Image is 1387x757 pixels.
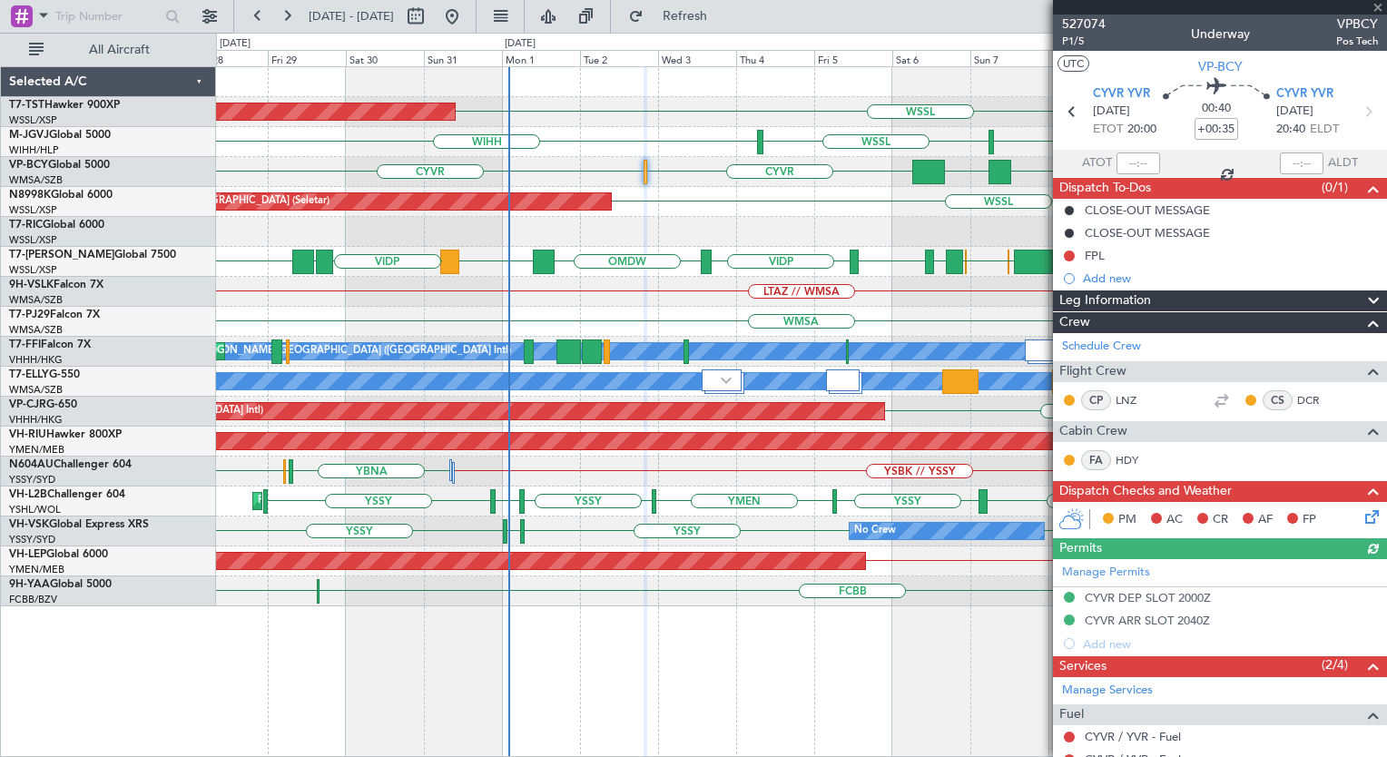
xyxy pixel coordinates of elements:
[1336,15,1378,34] span: VPBCY
[1059,312,1090,333] span: Crew
[1059,290,1151,311] span: Leg Information
[9,310,100,320] a: T7-PJ29Falcon 7X
[9,533,55,546] a: YSSY/SYD
[1303,511,1316,529] span: FP
[1059,656,1107,677] span: Services
[9,250,176,261] a: T7-[PERSON_NAME]Global 7500
[9,203,57,217] a: WSSL/XSP
[9,459,132,470] a: N604AUChallenger 604
[1093,121,1123,139] span: ETOT
[9,459,54,470] span: N604AU
[1082,154,1112,172] span: ATOT
[1310,121,1339,139] span: ELDT
[1116,392,1156,408] a: LNZ
[1059,421,1127,442] span: Cabin Crew
[1213,511,1228,529] span: CR
[9,429,122,440] a: VH-RIUHawker 800XP
[346,50,424,66] div: Sat 30
[814,50,892,66] div: Fri 5
[1166,511,1183,529] span: AC
[1085,225,1210,241] div: CLOSE-OUT MESSAGE
[9,293,63,307] a: WMSA/SZB
[736,50,814,66] div: Thu 4
[1048,50,1126,66] div: Mon 8
[1297,392,1338,408] a: DCR
[1276,103,1313,121] span: [DATE]
[9,160,48,171] span: VP-BCY
[580,50,658,66] div: Tue 2
[9,130,111,141] a: M-JGVJGlobal 5000
[892,50,970,66] div: Sat 6
[9,549,46,560] span: VH-LEP
[1328,154,1358,172] span: ALDT
[1118,511,1136,529] span: PM
[505,36,536,52] div: [DATE]
[9,369,49,380] span: T7-ELLY
[9,399,46,410] span: VP-CJR
[9,100,120,111] a: T7-TSTHawker 900XP
[1059,481,1232,502] span: Dispatch Checks and Weather
[9,250,114,261] span: T7-[PERSON_NAME]
[9,593,57,606] a: FCBB/BZV
[854,517,896,545] div: No Crew
[9,399,77,410] a: VP-CJRG-650
[9,310,50,320] span: T7-PJ29
[1059,178,1151,199] span: Dispatch To-Dos
[1081,390,1111,410] div: CP
[9,100,44,111] span: T7-TST
[1202,100,1231,118] span: 00:40
[1059,704,1084,725] span: Fuel
[1083,270,1378,286] div: Add new
[1276,121,1305,139] span: 20:40
[658,50,736,66] div: Wed 3
[9,323,63,337] a: WMSA/SZB
[9,519,49,530] span: VH-VSK
[1085,248,1105,263] div: FPL
[9,220,104,231] a: T7-RICGlobal 6000
[9,160,110,171] a: VP-BCYGlobal 5000
[1085,729,1181,744] a: CYVR / YVR - Fuel
[268,50,346,66] div: Fri 29
[1062,682,1153,700] a: Manage Services
[9,190,113,201] a: N8998KGlobal 6000
[1322,178,1348,197] span: (0/1)
[1336,34,1378,49] span: Pos Tech
[47,44,192,56] span: All Aircraft
[502,50,580,66] div: Mon 1
[1198,57,1243,76] span: VP-BCY
[1116,452,1156,468] a: HDY
[9,220,43,231] span: T7-RIC
[9,280,103,290] a: 9H-VSLKFalcon 7X
[1081,450,1111,470] div: FA
[1258,511,1273,529] span: AF
[9,549,108,560] a: VH-LEPGlobal 6000
[9,190,51,201] span: N8998K
[9,519,149,530] a: VH-VSKGlobal Express XRS
[721,377,732,384] img: arrow-gray.svg
[9,579,50,590] span: 9H-YAA
[9,263,57,277] a: WSSL/XSP
[1057,55,1089,72] button: UTC
[116,188,330,215] div: Planned Maint [GEOGRAPHIC_DATA] (Seletar)
[424,50,502,66] div: Sun 31
[9,429,46,440] span: VH-RIU
[55,3,160,30] input: Trip Number
[220,36,251,52] div: [DATE]
[9,280,54,290] span: 9H-VSLK
[194,338,511,365] div: [PERSON_NAME][GEOGRAPHIC_DATA] ([GEOGRAPHIC_DATA] Intl)
[9,579,112,590] a: 9H-YAAGlobal 5000
[9,113,57,127] a: WSSL/XSP
[1127,121,1156,139] span: 20:00
[1062,15,1106,34] span: 527074
[9,473,55,487] a: YSSY/SYD
[1322,655,1348,674] span: (2/4)
[258,487,544,515] div: Planned Maint [GEOGRAPHIC_DATA] ([GEOGRAPHIC_DATA])
[190,50,268,66] div: Thu 28
[9,369,80,380] a: T7-ELLYG-550
[1276,85,1333,103] span: CYVR YVR
[970,50,1048,66] div: Sun 7
[9,353,63,367] a: VHHH/HKG
[1085,202,1210,218] div: CLOSE-OUT MESSAGE
[1191,25,1250,44] div: Underway
[9,143,59,157] a: WIHH/HLP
